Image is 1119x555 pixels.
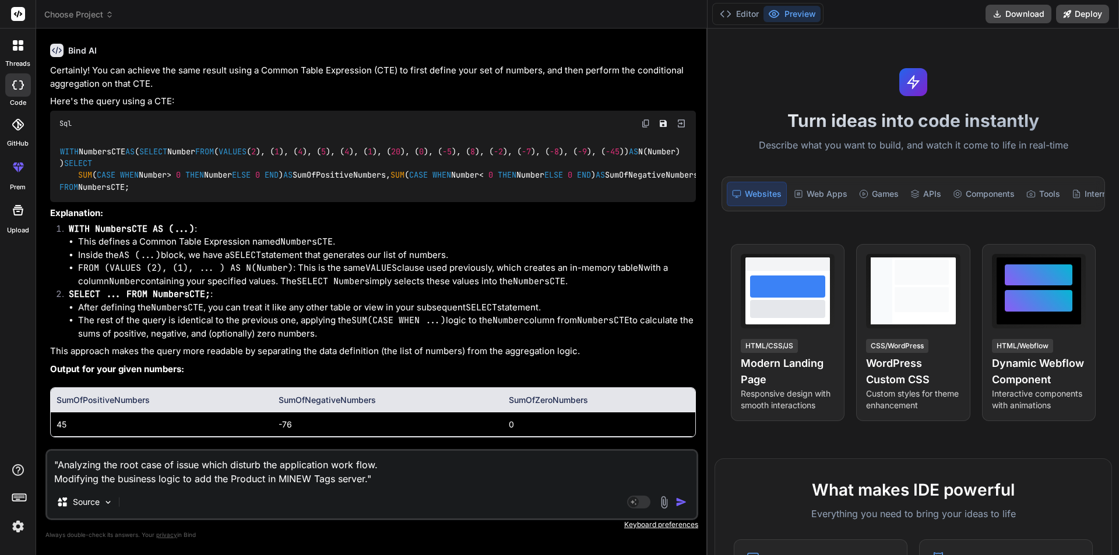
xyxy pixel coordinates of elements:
[44,9,114,20] span: Choose Project
[78,261,696,288] li: : This is the same clause used previously, which creates an in-memory table with a column contain...
[219,146,247,157] span: VALUES
[715,110,1112,131] h1: Turn ideas into code instantly
[321,146,326,157] span: 5
[120,170,139,181] span: WHEN
[232,170,251,181] span: ELSE
[50,345,696,358] p: This approach makes the query more readable by separating the data definition (the list of number...
[151,302,203,313] code: NumbersCTE
[727,182,787,206] div: Websites
[103,497,113,507] img: Pick Models
[391,146,400,157] span: 20
[156,531,177,538] span: privacy
[657,496,671,509] img: attachment
[606,146,620,157] span: -45
[275,146,279,157] span: 1
[715,138,1112,153] p: Describe what you want to build, and watch it come to life in real-time
[992,388,1086,411] p: Interactive components with animations
[51,412,273,437] td: 45
[544,170,563,181] span: ELSE
[68,45,97,56] h6: Bind AI
[298,146,302,157] span: 4
[78,235,696,249] li: This defines a Common Table Expression named .
[73,496,100,508] p: Source
[365,262,397,274] code: VALUES
[97,170,115,181] span: CASE
[344,146,349,157] span: 4
[78,262,293,274] code: FROM (VALUES (2), (1), ... ) AS N(Number)
[7,139,29,149] label: GitHub
[297,275,365,287] code: SELECT Number
[763,6,821,22] button: Preview
[230,249,261,261] code: SELECT
[167,170,171,181] span: >
[10,98,26,108] label: code
[78,249,696,262] li: Inside the block, we have a statement that generates our list of numbers.
[185,170,204,181] span: THEN
[596,170,605,181] span: AS
[69,288,210,300] code: SELECT ... FROM NumbersCTE;
[992,355,1086,388] h4: Dynamic Webflow Component
[51,388,273,412] th: SumOfPositiveNumbers
[488,170,493,181] span: 0
[368,146,372,157] span: 1
[715,6,763,22] button: Editor
[789,182,852,206] div: Web Apps
[492,314,524,326] code: Number
[734,478,1093,502] h2: What makes IDE powerful
[577,170,591,181] span: END
[992,339,1053,353] div: HTML/Webflow
[280,236,333,248] code: NumbersCTE
[479,170,484,181] span: <
[503,388,695,412] th: SumOfZeroNumbers
[734,507,1093,521] p: Everything you need to bring your ideas to life
[273,388,503,412] th: SumOfNegativeNumbers
[390,170,404,181] span: SUM
[45,529,698,540] p: Always double-check its answers. Your in Bind
[69,288,696,301] p: :
[78,170,92,181] span: SUM
[866,339,928,353] div: CSS/WordPress
[866,388,960,411] p: Custom styles for theme enhancement
[578,146,587,157] span: -9
[59,119,72,128] span: Sql
[195,146,214,157] span: FROM
[432,170,451,181] span: WHEN
[50,363,184,374] strong: Output for your given numbers:
[470,146,475,157] span: 8
[139,146,167,157] span: SELECT
[741,388,835,411] p: Responsive design with smooth interactions
[59,182,78,192] span: FROM
[498,170,516,181] span: THEN
[906,182,946,206] div: APIs
[866,355,960,388] h4: WordPress Custom CSS
[64,158,92,168] span: SELECT
[10,182,26,192] label: prem
[251,146,256,157] span: 2
[351,314,446,326] code: SUM(CASE WHEN ...)
[675,496,687,508] img: icon
[176,170,181,181] span: 0
[265,170,279,181] span: END
[629,146,638,157] span: AS
[419,146,424,157] span: 0
[5,59,30,69] label: threads
[655,115,671,132] button: Save file
[50,64,696,90] p: Certainly! You can achieve the same result using a Common Table Expression (CTE) to first define ...
[522,146,531,157] span: -7
[638,262,643,274] code: N
[466,302,497,313] code: SELECT
[8,517,28,536] img: settings
[409,170,428,181] span: CASE
[442,146,452,157] span: -5
[676,118,687,129] img: Open in Browser
[69,222,696,236] p: :
[494,146,503,157] span: -2
[577,314,629,326] code: NumbersCTE
[78,314,696,340] li: The rest of the query is identical to the previous one, applying the logic to the column from to ...
[78,301,696,314] li: After defining the , you can treat it like any other table or view in your subsequent statement.
[255,170,260,181] span: 0
[741,355,835,388] h4: Modern Landing Page
[50,207,103,218] strong: Explanation:
[69,223,195,235] code: WITH NumbersCTE AS (...)
[125,146,135,157] span: AS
